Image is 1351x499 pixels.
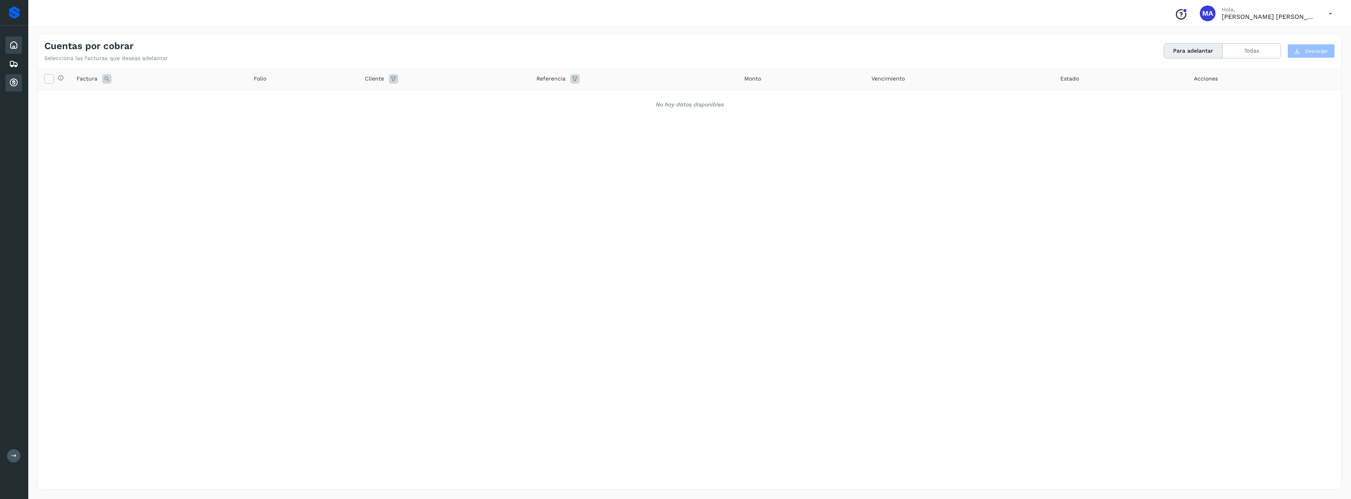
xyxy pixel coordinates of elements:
[1305,48,1328,55] span: Descargar
[871,75,905,83] span: Vencimiento
[1223,44,1281,58] button: Todas
[44,40,134,52] h4: Cuentas por cobrar
[1222,13,1316,20] p: Marco Antonio Ortiz Jurado
[536,75,566,83] span: Referencia
[365,75,384,83] span: Cliente
[1194,75,1218,83] span: Acciones
[744,75,761,83] span: Monto
[1060,75,1079,83] span: Estado
[1222,6,1316,13] p: Hola,
[5,74,22,91] div: Cuentas por cobrar
[1287,44,1335,58] button: Descargar
[254,75,266,83] span: Folio
[48,101,1331,109] div: No hay datos disponibles
[1164,44,1223,58] button: Para adelantar
[77,75,97,83] span: Factura
[5,37,22,54] div: Inicio
[44,55,168,62] p: Selecciona las facturas que deseas adelantar
[5,55,22,73] div: Embarques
